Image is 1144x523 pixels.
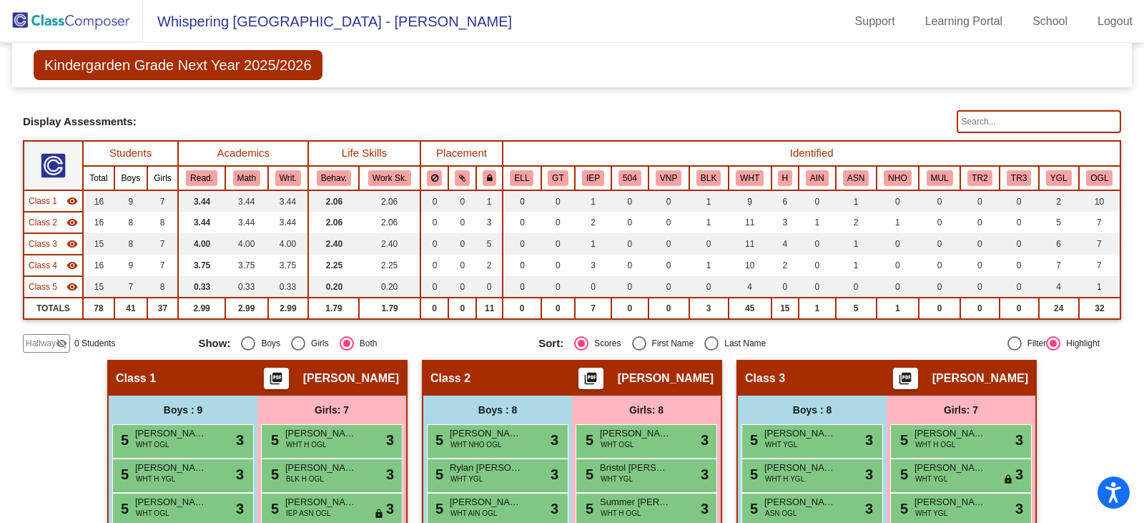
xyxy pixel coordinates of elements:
td: 0 [503,255,541,276]
td: 0 [420,190,449,212]
td: 4 [771,233,799,255]
td: 0 [836,276,877,298]
td: 45 [729,298,771,319]
td: 7 [575,298,611,319]
td: 10 [1079,190,1120,212]
td: 9 [114,190,147,212]
td: 1 [575,190,611,212]
div: Scores [588,337,621,350]
td: 0 [1000,298,1039,319]
td: 10 [729,255,771,276]
th: Placement [420,141,503,166]
td: 15 [83,233,114,255]
td: 0 [919,298,960,319]
td: 1 [799,298,836,319]
td: 11 [476,298,503,319]
td: 2.06 [308,190,359,212]
button: Print Students Details [264,368,289,389]
td: 0 [503,212,541,233]
td: 1 [1079,276,1120,298]
td: 0 [689,276,729,298]
td: 8 [114,212,147,233]
span: 3 [236,464,244,485]
div: Boys : 8 [423,396,572,424]
button: Work Sk. [368,170,411,186]
td: 0 [448,233,476,255]
th: Older K [1079,166,1120,190]
span: 3 [701,429,709,451]
button: TR2 [967,170,992,186]
td: 8 [147,276,178,298]
span: Class 4 [29,259,57,272]
span: [PERSON_NAME] [135,461,207,475]
a: Support [844,10,907,33]
td: 37 [147,298,178,319]
button: MUL [927,170,953,186]
span: 5 [582,432,593,448]
td: 2 [476,255,503,276]
td: 15 [771,298,799,319]
span: Bristol [PERSON_NAME] [600,461,671,475]
span: 5 [117,432,129,448]
td: 3.75 [178,255,225,276]
div: Boys : 8 [738,396,887,424]
td: 2.25 [359,255,420,276]
td: 78 [83,298,114,319]
a: Learning Portal [914,10,1015,33]
th: English Language Learner [503,166,541,190]
td: 1 [575,233,611,255]
span: 3 [551,429,558,451]
span: WHT H OGL [286,439,326,450]
th: Students [83,141,178,166]
td: 0 [649,298,689,319]
td: 3 [771,212,799,233]
span: [PERSON_NAME] [PERSON_NAME] [914,426,986,441]
td: 0 [771,276,799,298]
td: 7 [1079,255,1120,276]
td: 0 [611,255,649,276]
span: [PERSON_NAME] [303,371,399,386]
button: AIN [806,170,829,186]
td: 7 [1079,212,1120,233]
td: 3.44 [268,190,309,212]
td: 15 [83,276,114,298]
td: 7 [147,233,178,255]
td: 2.99 [178,298,225,319]
td: 0 [420,298,449,319]
span: [PERSON_NAME] [PERSON_NAME] [285,461,357,475]
td: 3 [689,298,729,319]
div: Girls: 7 [887,396,1035,424]
span: 5 [897,432,908,448]
mat-icon: picture_as_pdf [267,371,285,391]
span: 5 [746,432,758,448]
td: 0 [649,190,689,212]
button: ASN [843,170,869,186]
td: 0 [799,233,836,255]
td: 2.06 [359,190,420,212]
span: Hallway [26,337,56,350]
td: 0.33 [268,276,309,298]
td: 0.33 [225,276,268,298]
span: Class 2 [430,371,470,386]
td: TOTALS [24,298,83,319]
td: 0 [476,276,503,298]
td: 3.75 [268,255,309,276]
td: 0 [448,255,476,276]
td: 0 [611,212,649,233]
td: 0 [611,276,649,298]
button: YGL [1046,170,1072,186]
td: 2.06 [359,212,420,233]
span: Kindergarden Grade Next Year 2025/2026 [34,50,322,80]
td: 0 [611,190,649,212]
td: 0 [503,276,541,298]
td: Charlotte Pagels - No Class Name [24,276,83,298]
button: Read. [186,170,217,186]
span: 3 [551,464,558,485]
span: WHT YGL [765,439,797,450]
span: 3 [1015,429,1023,451]
span: Class 5 [29,280,57,293]
button: GT [548,170,568,186]
span: 3 [386,464,394,485]
td: 7 [114,276,147,298]
td: 11 [729,233,771,255]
